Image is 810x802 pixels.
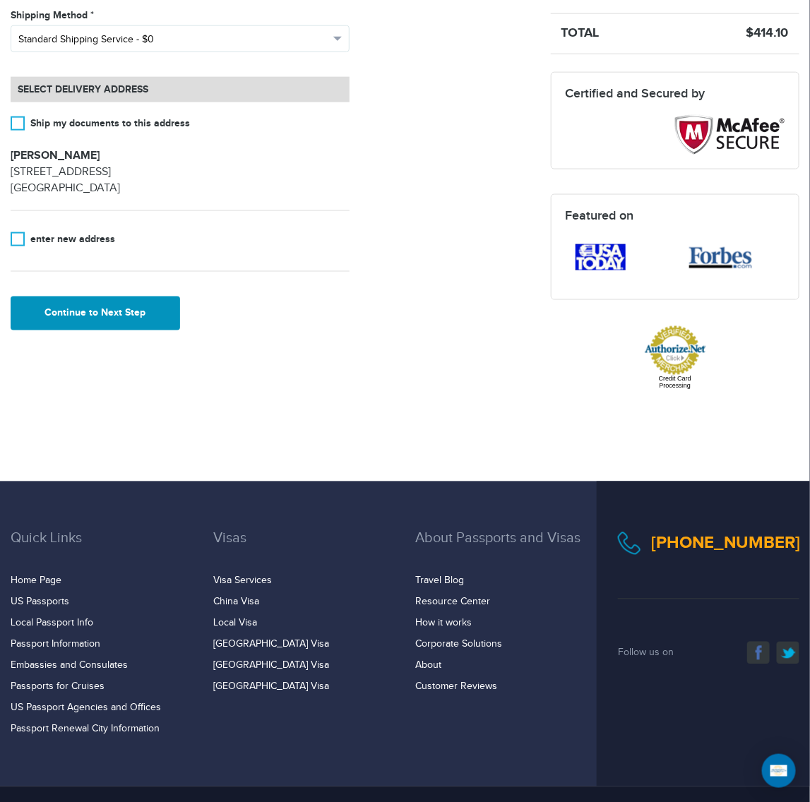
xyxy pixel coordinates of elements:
[643,325,707,376] img: Authorize.Net Merchant - Click to Verify
[213,575,272,587] a: Visa Services
[618,647,674,659] span: Follow us on
[18,32,329,47] span: Standard Shipping Service - $0
[11,181,350,197] p: [GEOGRAPHIC_DATA]
[213,531,395,568] h3: Visas
[651,533,800,553] a: [PHONE_NUMBER]
[659,376,691,390] a: Credit Card Processing
[11,116,350,131] label: Ship my documents to this address
[551,27,703,41] h5: Total
[11,597,69,608] a: US Passports
[11,8,350,23] label: Shipping Method *
[11,702,161,714] a: US Passport Agencies and Offices
[213,597,259,608] a: China Visa
[11,575,61,587] a: Home Page
[11,77,350,102] h4: Select Delivery Address
[11,531,192,568] h3: Quick Links
[566,237,636,278] img: featured-usatoday.png
[11,681,105,693] a: Passports for Cruises
[416,681,498,693] a: Customer Reviews
[416,639,503,650] a: Corporate Solutions
[566,87,785,101] h4: Certified and Secured by
[416,597,491,608] a: Resource Center
[213,660,329,671] a: [GEOGRAPHIC_DATA] Visa
[11,618,93,629] a: Local Passport Info
[11,164,350,181] p: [STREET_ADDRESS]
[675,115,785,155] img: Mcaffee
[416,618,472,629] a: How it works
[213,618,257,629] a: Local Visa
[416,575,465,587] a: Travel Blog
[213,639,329,650] a: [GEOGRAPHIC_DATA] Visa
[11,149,100,162] strong: [PERSON_NAME]
[11,639,100,650] a: Passport Information
[11,232,350,246] label: enter new address
[11,297,180,330] button: Continue to Next Step
[11,660,128,671] a: Embassies and Consulates
[747,642,770,664] a: facebook
[416,660,442,671] a: About
[566,209,785,223] h4: Featured on
[762,754,796,788] div: Open Intercom Messenger
[11,25,350,52] button: Standard Shipping Service - $0
[213,681,329,693] a: [GEOGRAPHIC_DATA] Visa
[746,25,789,41] strong: $414.10
[686,237,756,278] img: featured-forbes.png
[11,724,160,735] a: Passport Renewal City Information
[777,642,799,664] a: twitter
[416,531,597,568] h3: About Passports and Visas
